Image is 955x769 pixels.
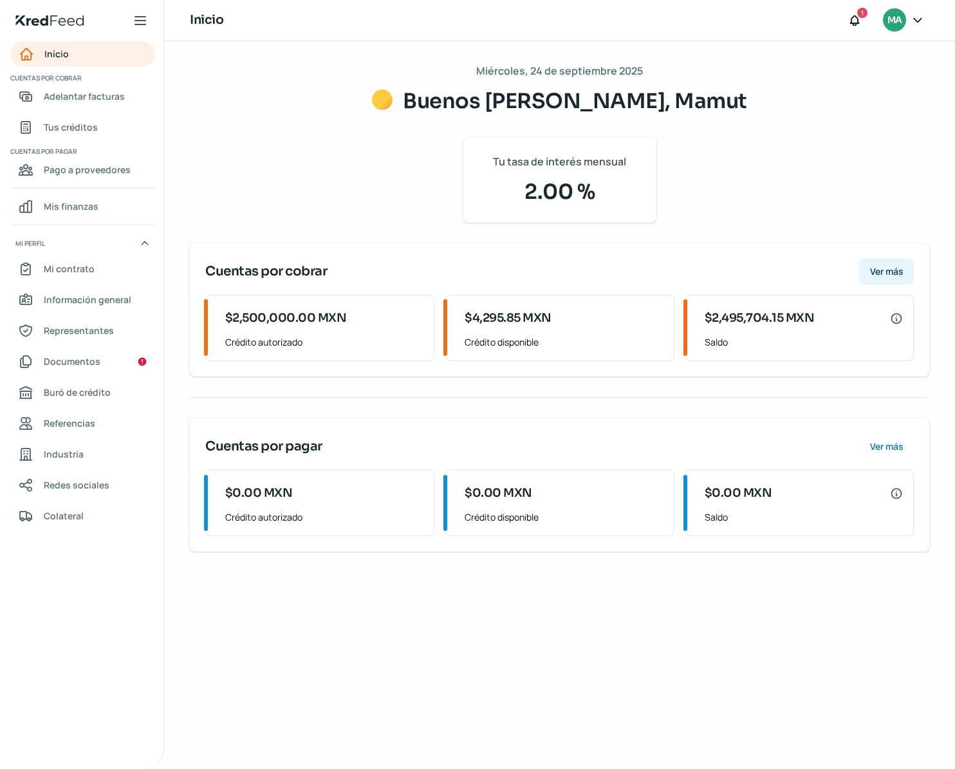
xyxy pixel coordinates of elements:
span: Tu tasa de interés mensual [493,153,626,171]
span: Mi contrato [44,261,95,277]
a: Información general [10,287,155,313]
a: Pago a proveedores [10,157,155,183]
span: Colateral [44,508,84,524]
span: Tus créditos [44,119,98,135]
span: Crédito autorizado [225,334,423,350]
span: Información general [44,292,131,308]
span: Pago a proveedores [44,162,131,178]
span: Ver más [870,267,904,276]
span: Buró de crédito [44,384,111,400]
span: Cuentas por cobrar [205,262,327,281]
span: Crédito disponible [465,509,663,525]
span: MA [887,13,902,28]
span: $0.00 MXN [465,485,532,502]
span: Adelantar facturas [44,88,125,104]
a: Industria [10,441,155,467]
span: $0.00 MXN [225,485,293,502]
span: Mi perfil [15,237,45,249]
span: $4,295.85 MXN [465,310,552,327]
span: Mis finanzas [44,198,98,214]
span: Redes sociales [44,477,109,493]
a: Mis finanzas [10,194,155,219]
span: Buenos [PERSON_NAME], Mamut [403,88,747,114]
span: Cuentas por pagar [205,437,322,456]
a: Inicio [10,41,155,67]
a: Referencias [10,411,155,436]
span: Industria [44,446,84,462]
span: Saldo [705,334,903,350]
a: Buró de crédito [10,380,155,405]
span: Documentos [44,353,100,369]
a: Documentos [10,349,155,375]
a: Colateral [10,503,155,529]
span: $0.00 MXN [705,485,772,502]
a: Mi contrato [10,256,155,282]
button: Ver más [859,259,914,284]
span: Crédito autorizado [225,509,423,525]
span: $2,495,704.15 MXN [705,310,815,327]
span: Ver más [870,442,904,451]
span: Representantes [44,322,114,338]
span: Crédito disponible [465,334,663,350]
a: Redes sociales [10,472,155,498]
span: Saldo [705,509,903,525]
a: Tus créditos [10,115,155,140]
span: 2.00 % [479,176,641,207]
span: Cuentas por pagar [10,145,153,157]
span: Cuentas por cobrar [10,72,153,84]
span: Inicio [44,46,69,62]
span: Miércoles, 24 de septiembre 2025 [476,62,643,80]
button: Ver más [859,434,914,459]
a: Adelantar facturas [10,84,155,109]
span: 1 [861,7,864,19]
span: $2,500,000.00 MXN [225,310,347,327]
a: Representantes [10,318,155,344]
span: Referencias [44,415,95,431]
h1: Inicio [190,11,223,30]
img: Saludos [372,89,393,110]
